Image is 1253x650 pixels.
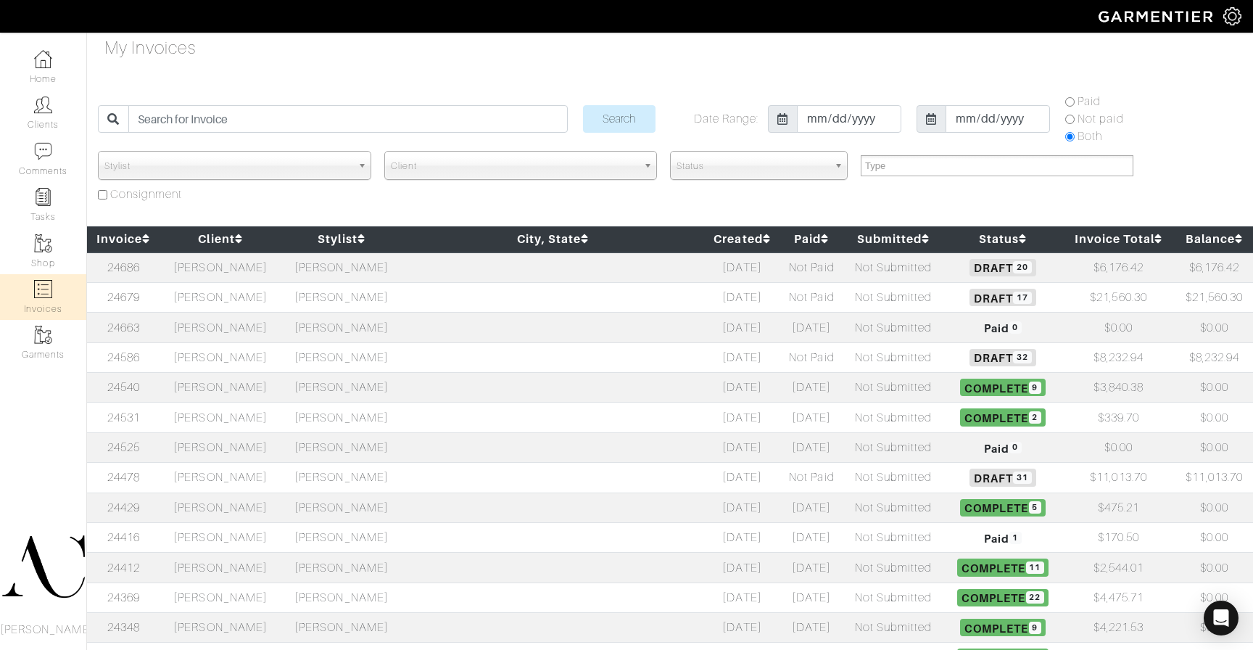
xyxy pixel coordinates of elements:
[107,381,140,394] a: 24540
[957,589,1049,606] span: Complete
[160,282,281,312] td: [PERSON_NAME]
[1204,601,1238,635] div: Open Intercom Messenger
[160,252,281,283] td: [PERSON_NAME]
[107,321,140,334] a: 24663
[160,432,281,462] td: [PERSON_NAME]
[969,349,1035,366] span: Draft
[34,142,52,160] img: comment-icon-a0a6a9ef722e966f86d9cbdc48e553b5cf19dbc54f86b18d962a5391bc8f6eb6.png
[281,493,402,522] td: [PERSON_NAME]
[960,499,1045,517] span: Complete
[104,38,197,59] h4: My Invoices
[714,232,770,246] a: Created
[780,432,843,462] td: [DATE]
[1013,261,1031,273] span: 20
[34,188,52,206] img: reminder-icon-8004d30b9f0a5d33ae49ab947aed9ed385cf756f9e5892f1edd6e32f2345188e.png
[677,152,828,181] span: Status
[160,613,281,643] td: [PERSON_NAME]
[780,342,843,372] td: Not Paid
[980,439,1026,456] span: Paid
[704,583,780,612] td: [DATE]
[843,403,944,432] td: Not Submitted
[1062,583,1175,612] td: $4,475.71
[160,342,281,372] td: [PERSON_NAME]
[843,553,944,583] td: Not Submitted
[281,613,402,643] td: [PERSON_NAME]
[704,313,780,342] td: [DATE]
[1062,553,1175,583] td: $2,544.01
[843,583,944,612] td: Not Submitted
[694,110,759,128] label: Date Range:
[583,105,656,133] input: Search
[107,411,140,424] a: 24531
[960,379,1045,396] span: Complete
[107,591,140,604] a: 24369
[517,232,590,246] a: City, State
[1062,432,1175,462] td: $0.00
[780,583,843,612] td: [DATE]
[107,471,140,484] a: 24478
[980,318,1026,336] span: Paid
[969,469,1035,486] span: Draft
[960,619,1045,636] span: Complete
[198,232,242,246] a: Client
[1029,382,1041,394] span: 9
[843,342,944,372] td: Not Submitted
[104,152,352,181] span: Stylist
[107,441,140,454] a: 24525
[107,351,140,364] a: 24586
[107,291,140,304] a: 24679
[857,232,930,246] a: Submitted
[281,553,402,583] td: [PERSON_NAME]
[1175,373,1253,403] td: $0.00
[704,553,780,583] td: [DATE]
[1175,252,1253,283] td: $6,176.42
[160,553,281,583] td: [PERSON_NAME]
[281,403,402,432] td: [PERSON_NAME]
[957,559,1049,576] span: Complete
[391,152,638,181] span: Client
[780,313,843,342] td: [DATE]
[160,493,281,522] td: [PERSON_NAME]
[843,463,944,493] td: Not Submitted
[281,282,402,312] td: [PERSON_NAME]
[704,522,780,552] td: [DATE]
[1013,351,1031,363] span: 32
[1013,472,1031,484] span: 31
[1078,93,1101,110] label: Paid
[1029,411,1041,424] span: 2
[281,342,402,372] td: [PERSON_NAME]
[281,313,402,342] td: [PERSON_NAME]
[1175,282,1253,312] td: $21,560.30
[107,261,140,274] a: 24686
[780,493,843,522] td: [DATE]
[1078,110,1123,128] label: Not paid
[107,501,140,514] a: 24429
[1175,313,1253,342] td: $0.00
[1062,613,1175,643] td: $4,221.53
[780,553,843,583] td: [DATE]
[843,282,944,312] td: Not Submitted
[34,234,52,252] img: garments-icon-b7da505a4dc4fd61783c78ac3ca0ef83fa9d6f193b1c9dc38574b1d14d53ca28.png
[1009,442,1022,454] span: 0
[1062,522,1175,552] td: $170.50
[843,373,944,403] td: Not Submitted
[1009,532,1022,544] span: 1
[110,186,183,203] label: Consignment
[1175,522,1253,552] td: $0.00
[780,463,843,493] td: Not Paid
[843,252,944,283] td: Not Submitted
[969,289,1035,306] span: Draft
[1175,583,1253,612] td: $0.00
[281,432,402,462] td: [PERSON_NAME]
[843,613,944,643] td: Not Submitted
[704,252,780,283] td: [DATE]
[160,522,281,552] td: [PERSON_NAME]
[1186,232,1243,246] a: Balance
[281,252,402,283] td: [PERSON_NAME]
[704,342,780,372] td: [DATE]
[160,373,281,403] td: [PERSON_NAME]
[1062,403,1175,432] td: $339.70
[1091,4,1223,29] img: garmentier-logo-header-white-b43fb05a5012e4ada735d5af1a66efaba907eab6374d6393d1fbf88cb4ef424d.png
[128,105,567,133] input: Search for Invoice
[1009,321,1022,334] span: 0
